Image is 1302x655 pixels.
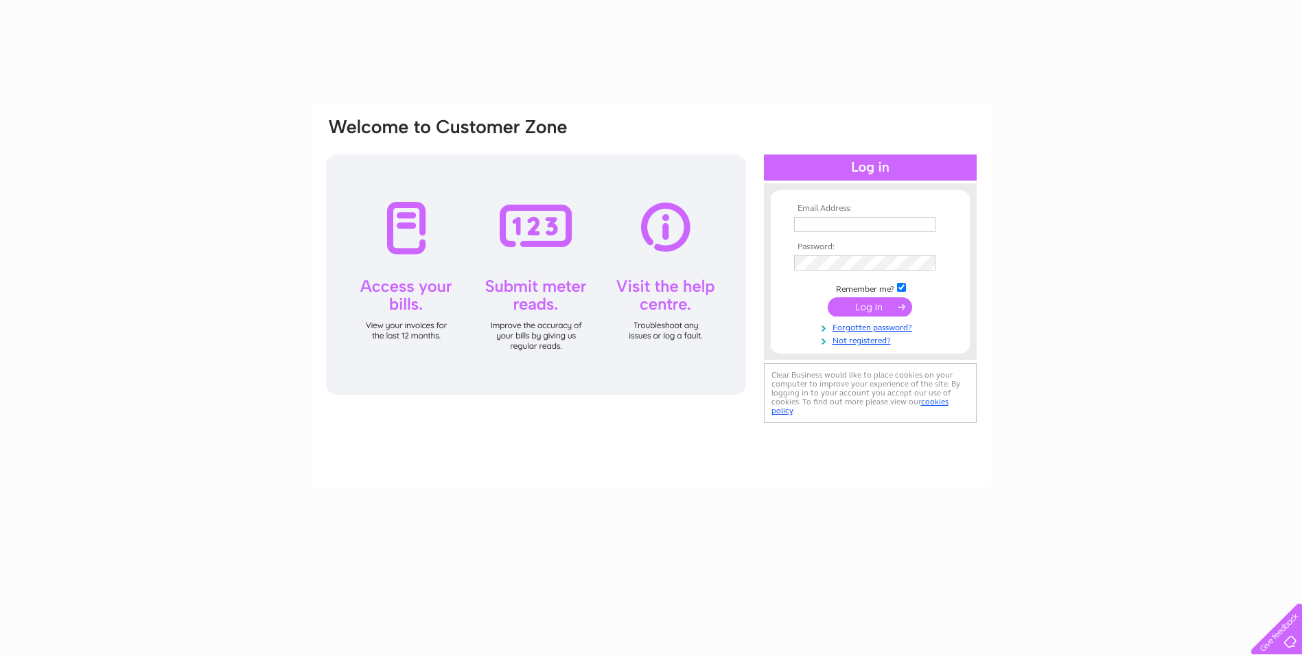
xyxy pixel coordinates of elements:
[794,333,950,346] a: Not registered?
[791,204,950,214] th: Email Address:
[794,320,950,333] a: Forgotten password?
[791,281,950,295] td: Remember me?
[828,297,912,317] input: Submit
[791,242,950,252] th: Password:
[771,397,949,415] a: cookies policy
[764,363,977,423] div: Clear Business would like to place cookies on your computer to improve your experience of the sit...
